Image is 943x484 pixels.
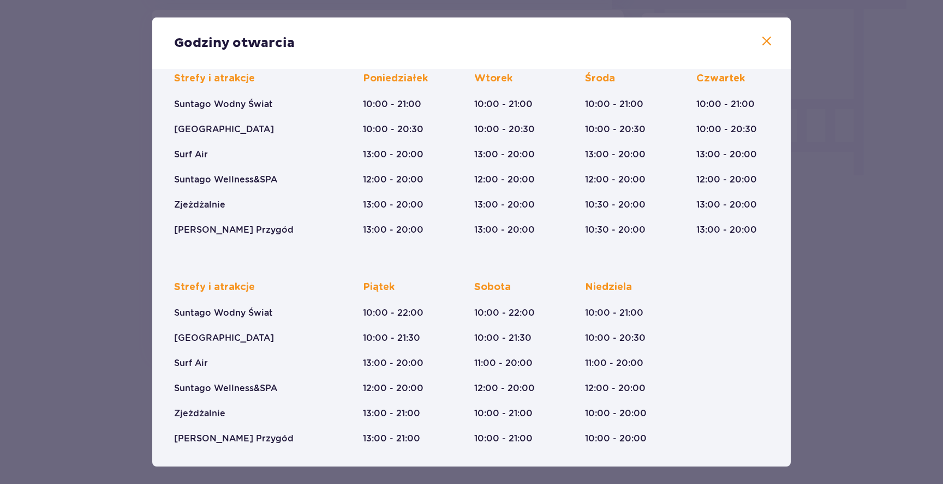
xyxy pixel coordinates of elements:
p: 11:00 - 20:00 [585,357,643,369]
p: 13:00 - 20:00 [363,357,423,369]
p: 11:00 - 20:00 [474,357,533,369]
p: Suntago Wodny Świat [174,307,273,319]
p: 13:00 - 20:00 [585,149,646,161]
p: 13:00 - 20:00 [474,149,535,161]
p: [GEOGRAPHIC_DATA] [174,123,274,135]
p: 12:00 - 20:00 [474,174,535,186]
p: Suntago Wellness&SPA [174,382,277,394]
p: Surf Air [174,357,208,369]
p: 10:00 - 20:30 [474,123,535,135]
p: 10:00 - 22:00 [474,307,535,319]
p: Piątek [363,281,395,294]
p: Niedziela [585,281,632,294]
p: 10:00 - 21:30 [474,332,532,344]
p: 10:00 - 21:00 [474,408,533,420]
p: 10:00 - 22:00 [363,307,423,319]
p: [PERSON_NAME] Przygód [174,224,294,236]
p: Suntago Wellness&SPA [174,174,277,186]
p: Zjeżdżalnie [174,199,225,211]
p: 13:00 - 20:00 [363,199,423,211]
p: 10:00 - 20:30 [363,123,423,135]
p: 10:00 - 21:00 [474,98,533,110]
p: 10:00 - 20:30 [696,123,757,135]
p: 10:00 - 20:30 [585,123,646,135]
p: [GEOGRAPHIC_DATA] [174,332,274,344]
p: 13:00 - 20:00 [363,224,423,236]
p: 10:00 - 21:00 [363,98,421,110]
p: Środa [585,72,615,85]
p: Poniedziałek [363,72,428,85]
p: 10:00 - 20:00 [585,408,647,420]
p: 12:00 - 20:00 [585,382,646,394]
p: 13:00 - 20:00 [363,149,423,161]
p: 10:00 - 20:00 [585,433,647,445]
p: 10:30 - 20:00 [585,224,646,236]
p: Czwartek [696,72,745,85]
p: Surf Air [174,149,208,161]
p: 12:00 - 20:00 [363,174,423,186]
p: 12:00 - 20:00 [474,382,535,394]
p: 13:00 - 21:00 [363,408,420,420]
p: 13:00 - 20:00 [696,199,757,211]
p: 10:00 - 21:00 [585,307,643,319]
p: Strefy i atrakcje [174,72,255,85]
p: 10:00 - 21:30 [363,332,420,344]
p: Godziny otwarcia [174,35,295,51]
p: Strefy i atrakcje [174,281,255,294]
p: 13:00 - 21:00 [363,433,420,445]
p: 12:00 - 20:00 [363,382,423,394]
p: 12:00 - 20:00 [696,174,757,186]
p: 13:00 - 20:00 [474,199,535,211]
p: Suntago Wodny Świat [174,98,273,110]
p: 10:30 - 20:00 [585,199,646,211]
p: 10:00 - 21:00 [696,98,755,110]
p: 13:00 - 20:00 [474,224,535,236]
p: 13:00 - 20:00 [696,224,757,236]
p: 10:00 - 20:30 [585,332,646,344]
p: Sobota [474,281,511,294]
p: 10:00 - 21:00 [585,98,643,110]
p: Wtorek [474,72,512,85]
p: 13:00 - 20:00 [696,149,757,161]
p: 10:00 - 21:00 [474,433,533,445]
p: [PERSON_NAME] Przygód [174,433,294,445]
p: 12:00 - 20:00 [585,174,646,186]
p: Zjeżdżalnie [174,408,225,420]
